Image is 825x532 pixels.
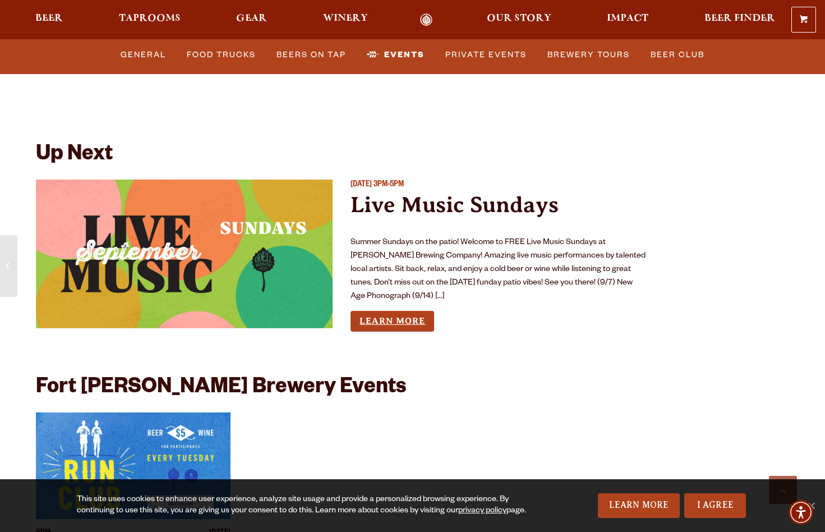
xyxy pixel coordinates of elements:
a: Beer Finder [697,13,782,26]
span: Beer [35,14,63,23]
a: privacy policy [458,507,506,516]
a: Beer Club [646,42,709,68]
span: Our Story [487,14,551,23]
a: Odell Home [405,13,447,26]
a: Food Trucks [182,42,260,68]
span: [DATE] [351,181,372,190]
a: Learn More [598,493,680,518]
a: Our Story [480,13,559,26]
a: I Agree [684,493,746,518]
span: Impact [607,14,648,23]
p: Summer Sundays on the patio! Welcome to FREE Live Music Sundays at [PERSON_NAME] Brewing Company!... [351,236,648,304]
a: Brewery Tours [543,42,634,68]
h2: Up Next [36,144,113,168]
a: View event details [36,412,231,519]
div: This site uses cookies to enhance user experience, analyze site usage and provide a personalized ... [77,494,538,517]
span: Winery [323,14,368,23]
span: Gear [236,14,267,23]
a: Gear [229,13,274,26]
h2: Fort [PERSON_NAME] Brewery Events [36,377,406,401]
span: 3PM-5PM [374,181,404,190]
div: Accessibility Menu [789,500,813,525]
a: Events [362,42,429,68]
a: Private Events [441,42,531,68]
span: Beer Finder [704,14,775,23]
a: Impact [600,13,656,26]
a: Live Music Sundays [351,192,559,217]
a: Beer [28,13,70,26]
span: Taprooms [119,14,181,23]
a: Beers on Tap [272,42,351,68]
a: Taprooms [112,13,188,26]
a: General [116,42,170,68]
a: View event details [36,180,333,328]
a: Scroll to top [769,476,797,504]
a: Winery [316,13,375,26]
a: Learn more about Live Music Sundays [351,311,434,332]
